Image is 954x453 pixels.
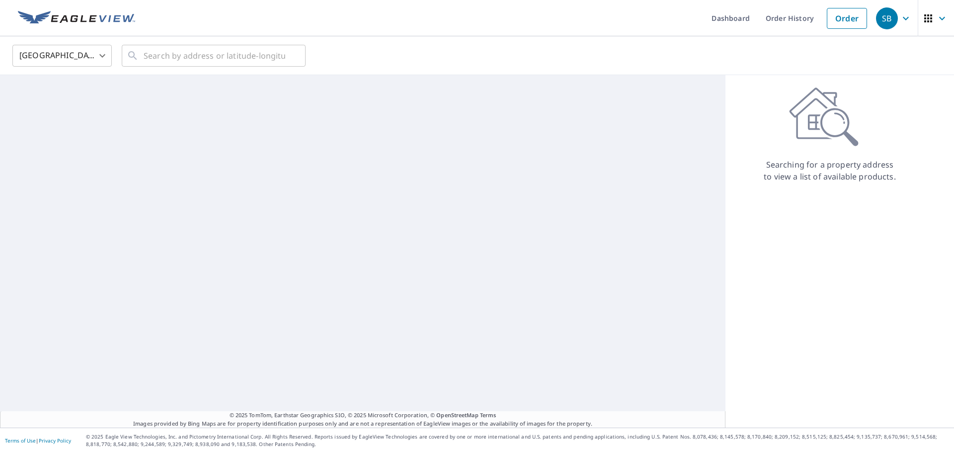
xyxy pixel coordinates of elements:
[436,411,478,419] a: OpenStreetMap
[39,437,71,444] a: Privacy Policy
[12,42,112,70] div: [GEOGRAPHIC_DATA]
[5,438,71,444] p: |
[763,159,896,182] p: Searching for a property address to view a list of available products.
[230,411,496,420] span: © 2025 TomTom, Earthstar Geographics SIO, © 2025 Microsoft Corporation, ©
[827,8,867,29] a: Order
[876,7,898,29] div: SB
[86,433,949,448] p: © 2025 Eagle View Technologies, Inc. and Pictometry International Corp. All Rights Reserved. Repo...
[480,411,496,419] a: Terms
[144,42,285,70] input: Search by address or latitude-longitude
[5,437,36,444] a: Terms of Use
[18,11,135,26] img: EV Logo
